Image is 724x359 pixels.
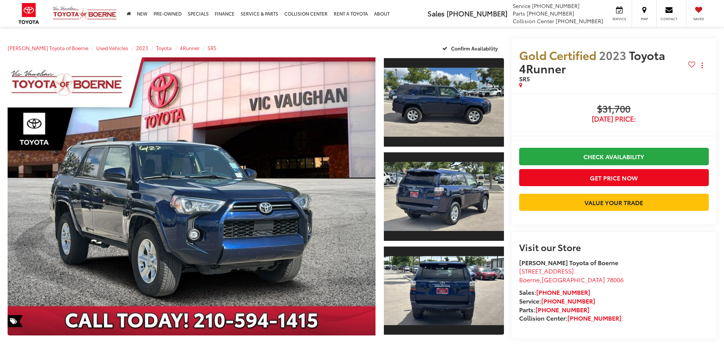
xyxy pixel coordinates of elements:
[382,162,505,231] img: 2023 Toyota 4Runner SR5
[527,9,574,17] span: [PHONE_NUMBER]
[519,266,574,275] span: [STREET_ADDRESS]
[519,258,618,267] strong: [PERSON_NAME] Toyota of Boerne
[180,44,200,51] a: 4Runner
[519,74,530,83] span: SR5
[4,56,379,337] img: 2023 Toyota 4Runner SR5
[382,68,505,137] img: 2023 Toyota 4Runner SR5
[519,148,709,165] a: Check Availability
[208,44,217,51] a: SR5
[156,44,172,51] a: Toyota
[382,256,505,325] img: 2023 Toyota 4Runner SR5
[695,59,709,72] button: Actions
[519,169,709,186] button: Get Price Now
[438,41,504,55] button: Confirm Availability
[513,2,531,9] span: Service
[513,9,525,17] span: Parts
[536,288,590,296] a: [PHONE_NUMBER]
[96,44,128,51] a: Used Vehicles
[52,6,117,21] img: Vic Vaughan Toyota of Boerne
[519,313,621,322] strong: Collision Center:
[607,275,624,284] span: 78006
[690,16,707,21] span: Saved
[519,242,709,252] h2: Visit our Store
[661,16,678,21] span: Contact
[384,246,504,336] a: Expand Photo 3
[611,16,628,21] span: Service
[513,17,554,25] span: Collision Center
[519,288,590,296] strong: Sales:
[599,47,626,63] span: 2023
[447,8,507,18] span: [PHONE_NUMBER]
[519,47,596,63] span: Gold Certified
[519,296,595,305] strong: Service:
[535,305,589,314] a: [PHONE_NUMBER]
[384,152,504,242] a: Expand Photo 2
[8,315,23,327] span: Special
[556,17,603,25] span: [PHONE_NUMBER]
[8,44,88,51] a: [PERSON_NAME] Toyota of Boerne
[519,275,624,284] span: ,
[519,266,624,284] a: [STREET_ADDRESS] Boerne,[GEOGRAPHIC_DATA] 78006
[532,2,580,9] span: [PHONE_NUMBER]
[519,275,540,284] span: Boerne
[519,194,709,211] a: Value Your Trade
[519,104,709,115] span: $31,700
[519,47,665,76] span: Toyota 4Runner
[567,313,621,322] a: [PHONE_NUMBER]
[384,57,504,147] a: Expand Photo 1
[636,16,653,21] span: Map
[8,57,375,335] a: Expand Photo 0
[541,296,595,305] a: [PHONE_NUMBER]
[136,44,148,51] a: 2023
[702,62,703,68] span: dropdown dots
[519,305,589,314] strong: Parts:
[542,275,605,284] span: [GEOGRAPHIC_DATA]
[451,45,498,52] span: Confirm Availability
[519,115,709,123] span: [DATE] Price:
[428,8,445,18] span: Sales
